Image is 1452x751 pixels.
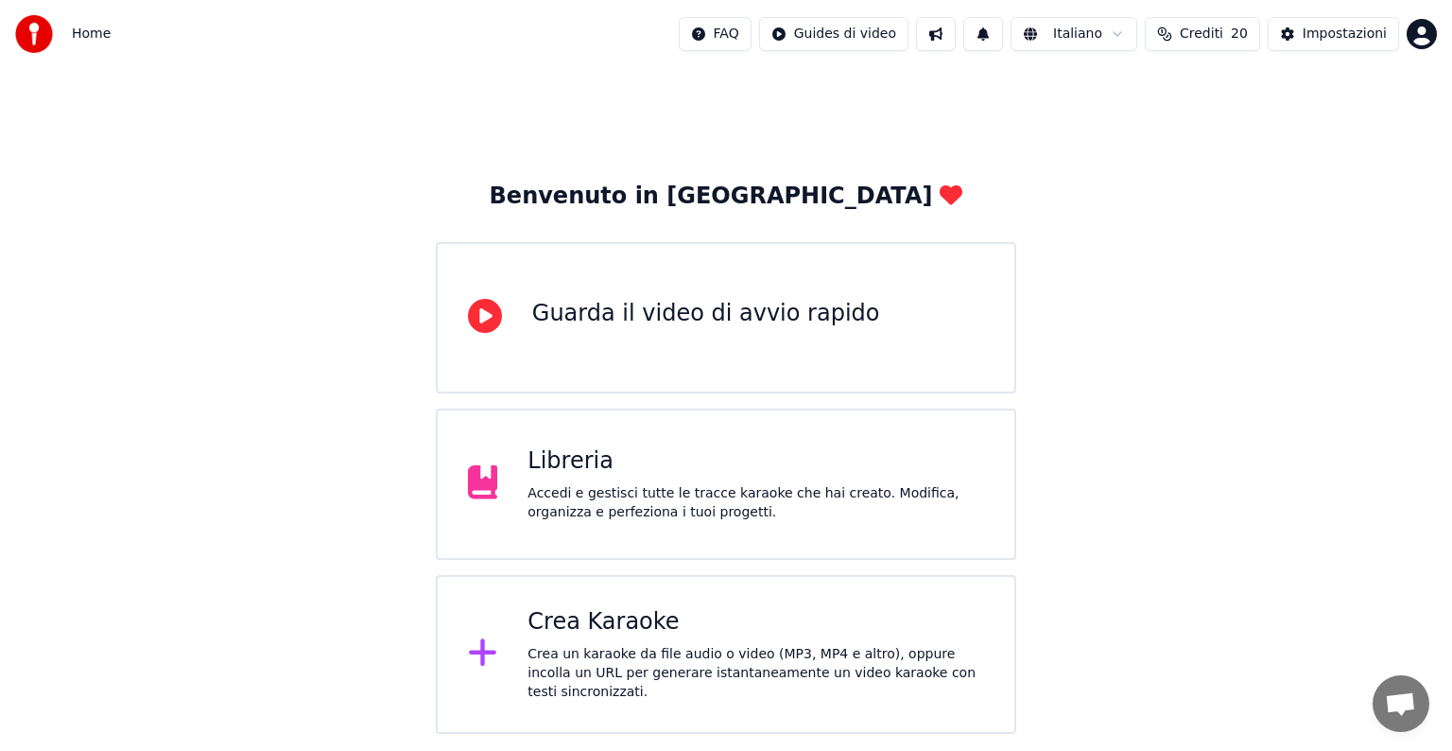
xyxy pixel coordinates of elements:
[1231,25,1248,44] span: 20
[1373,675,1429,732] a: Aprire la chat
[532,299,880,329] div: Guarda il video di avvio rapido
[15,15,53,53] img: youka
[72,25,111,44] span: Home
[527,607,984,637] div: Crea Karaoke
[527,446,984,477] div: Libreria
[490,182,963,212] div: Benvenuto in [GEOGRAPHIC_DATA]
[759,17,908,51] button: Guides di video
[1145,17,1260,51] button: Crediti20
[679,17,752,51] button: FAQ
[527,484,984,522] div: Accedi e gestisci tutte le tracce karaoke che hai creato. Modifica, organizza e perfeziona i tuoi...
[1268,17,1399,51] button: Impostazioni
[72,25,111,44] nav: breadcrumb
[527,645,984,702] div: Crea un karaoke da file audio o video (MP3, MP4 e altro), oppure incolla un URL per generare ista...
[1180,25,1223,44] span: Crediti
[1303,25,1387,44] div: Impostazioni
